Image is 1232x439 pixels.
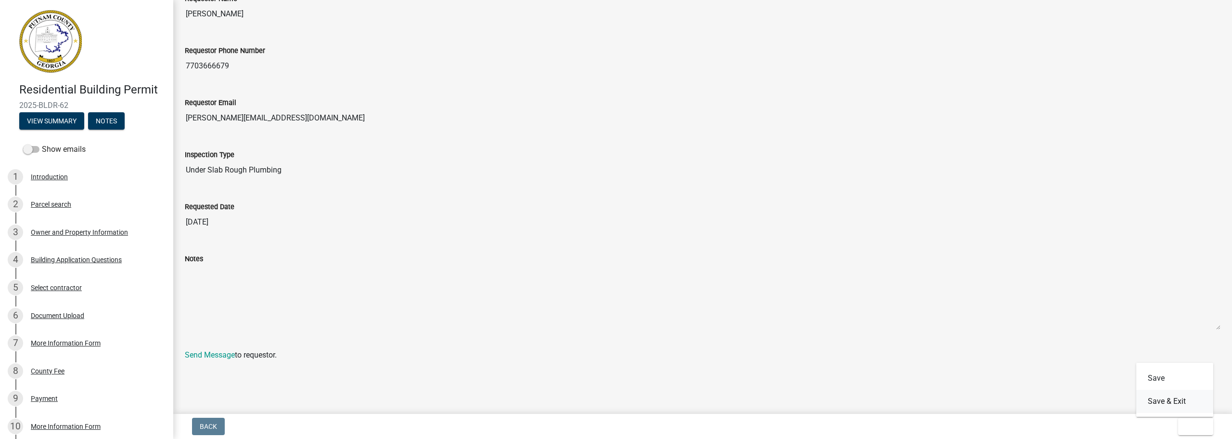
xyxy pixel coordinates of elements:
div: 2 [8,197,23,212]
div: 4 [8,252,23,267]
span: Exit [1186,423,1200,430]
div: Parcel search [31,201,71,208]
button: Notes [88,112,125,130]
h4: Residential Building Permit [19,83,166,97]
a: Send Message [185,350,235,359]
div: Owner and Property Information [31,229,128,236]
div: More Information Form [31,340,101,346]
div: 8 [8,363,23,379]
button: Save & Exit [1136,390,1213,413]
div: 1 [8,169,23,185]
div: 3 [8,225,23,240]
label: Inspection Type [185,152,234,159]
label: Show emails [23,144,86,155]
div: Document Upload [31,312,84,319]
button: Save [1136,367,1213,390]
wm-modal-confirm: Notes [88,118,125,125]
button: Exit [1178,418,1213,435]
img: Putnam County, Georgia [19,10,82,73]
div: 10 [8,419,23,434]
div: Building Application Questions [31,256,122,263]
div: County Fee [31,368,64,374]
div: 5 [8,280,23,295]
label: Requested Date [185,204,234,211]
div: Exit [1136,363,1213,417]
label: Requestor Email [185,100,236,106]
span: Back [200,423,217,430]
label: Notes [185,256,203,263]
wm-modal-confirm: Summary [19,118,84,125]
div: 9 [8,391,23,406]
div: Introduction [31,173,68,180]
div: More Information Form [31,423,101,430]
button: View Summary [19,112,84,130]
span: 2025-BLDR-62 [19,101,154,110]
div: Select contractor [31,284,82,291]
div: 7 [8,335,23,351]
label: Requestor Phone Number [185,48,265,54]
div: Payment [31,395,58,402]
button: Back [192,418,225,435]
div: 6 [8,308,23,323]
